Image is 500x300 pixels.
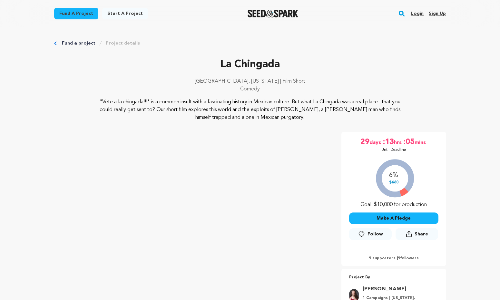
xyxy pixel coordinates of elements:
button: Make A Pledge [349,212,438,224]
p: 9 supporters | followers [349,256,438,261]
span: Share [396,228,438,243]
p: La Chingada [54,57,446,72]
a: Fund a project [54,8,98,19]
span: 29 [360,137,369,147]
a: Login [411,8,424,19]
span: mins [415,137,427,147]
p: Until Deadline [381,147,406,152]
p: "Vete a la chingada!!!" is a common insult with a fascinating history in Mexican culture. But wha... [93,98,407,121]
div: Breadcrumb [54,40,446,47]
p: [GEOGRAPHIC_DATA], [US_STATE] | Film Short [54,78,446,85]
p: Comedy [54,85,446,93]
a: Follow [349,228,392,240]
span: Follow [368,231,383,237]
span: Share [415,231,428,237]
p: Project By [349,274,438,281]
button: Share [396,228,438,240]
a: Sign up [429,8,446,19]
span: 9 [398,256,400,260]
a: Start a project [102,8,148,19]
a: Project details [106,40,140,47]
a: Fund a project [62,40,95,47]
span: hrs [394,137,403,147]
span: :05 [403,137,415,147]
a: Goto Hannah Hollandbyrd profile [363,285,435,293]
span: :13 [382,137,394,147]
img: Seed&Spark Logo Dark Mode [248,10,298,17]
span: days [369,137,382,147]
a: Seed&Spark Homepage [248,10,298,17]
